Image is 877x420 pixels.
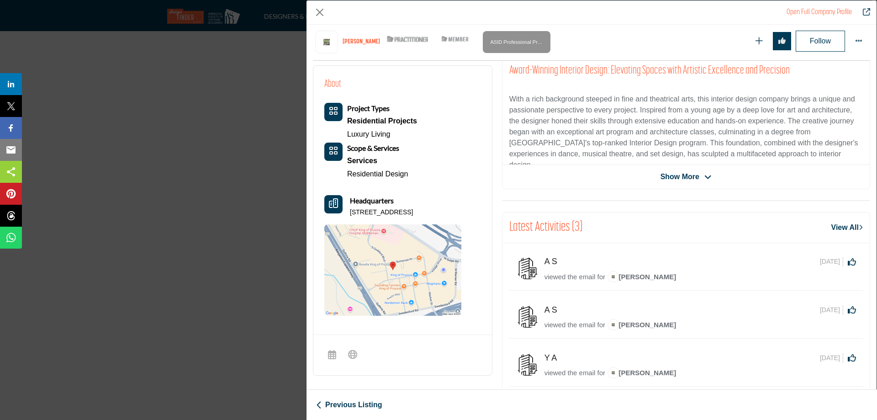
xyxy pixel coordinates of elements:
[347,130,390,138] a: Luxury Living
[796,31,845,52] button: Follow
[324,224,461,316] img: Location Map
[608,367,619,378] img: image
[486,33,547,51] span: ASID Professional Practitioner
[516,257,539,280] img: avtar-image
[343,38,380,46] h1: [PERSON_NAME]
[848,354,856,362] i: Click to Like this activity
[820,257,843,266] span: [DATE]
[350,208,413,217] p: [STREET_ADDRESS]
[347,154,408,168] div: Interior and exterior spaces including lighting, layouts, furnishings, accessories, artwork, land...
[350,195,394,206] b: Headquarters
[509,219,582,236] h2: Latest Activities (3)
[315,31,338,53] img: susan-hopkins logo
[544,273,605,281] span: viewed the email for
[509,64,863,78] h2: Award-Winning Interior Design: Elevating Spaces with Artistic Excellence and Precision
[324,195,343,213] button: Headquarter icon
[544,321,605,329] span: viewed the email for
[848,306,856,314] i: Click to Like this activity
[324,77,341,92] h2: About
[347,105,390,112] a: Project Types
[347,170,408,178] a: Residential Design
[608,368,676,379] a: image[PERSON_NAME]
[608,369,676,377] span: [PERSON_NAME]
[608,272,676,283] a: image[PERSON_NAME]
[516,353,539,376] img: avtar-image
[435,33,476,45] img: ASID Members
[544,369,605,377] span: viewed the email for
[848,258,856,266] i: Click to Like this activity
[347,114,417,128] a: Residential Projects
[347,144,399,152] b: Scope & Services
[608,321,676,329] span: [PERSON_NAME]
[608,273,676,281] span: [PERSON_NAME]
[608,271,619,282] img: image
[516,305,539,328] img: avtar-image
[347,144,399,152] a: Scope & Services
[544,353,566,363] h5: Y A
[787,9,852,16] a: Redirect to susan-hopkins
[608,319,619,330] img: image
[850,32,868,50] button: More Options
[324,143,343,161] button: Category Icon
[856,7,870,18] a: Redirect to susan-hopkins
[608,320,676,331] a: image[PERSON_NAME]
[387,33,428,45] img: ASID Qualified Practitioners
[820,305,843,315] span: [DATE]
[820,353,843,363] span: [DATE]
[316,399,382,410] a: Previous Listing
[831,222,863,233] a: View All
[347,114,417,128] div: Types of projects range from simple residential renovations to highly complex commercial initiati...
[544,305,566,315] h5: A S
[324,103,343,121] button: Category Icon
[347,154,408,168] a: Services
[660,171,699,182] span: Show More
[347,104,390,112] b: Project Types
[313,5,327,19] button: Close
[509,94,863,170] p: With a rich background steeped in fine and theatrical arts, this interior design company brings a...
[544,257,566,267] h5: A S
